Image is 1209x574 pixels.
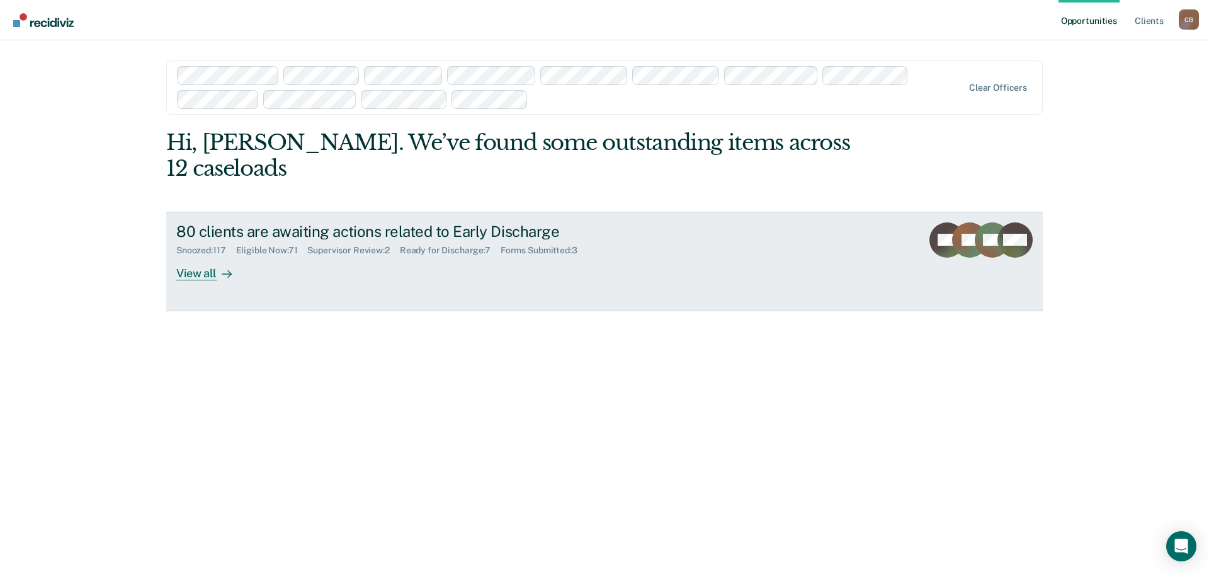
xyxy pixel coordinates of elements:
[1166,531,1196,561] div: Open Intercom Messenger
[166,212,1043,311] a: 80 clients are awaiting actions related to Early DischargeSnoozed:117Eligible Now:71Supervisor Re...
[307,245,399,256] div: Supervisor Review : 2
[176,245,236,256] div: Snoozed : 117
[1179,9,1199,30] button: Profile dropdown button
[400,245,501,256] div: Ready for Discharge : 7
[501,245,587,256] div: Forms Submitted : 3
[176,256,247,280] div: View all
[1179,9,1199,30] div: C B
[166,130,868,181] div: Hi, [PERSON_NAME]. We’ve found some outstanding items across 12 caseloads
[13,13,74,27] img: Recidiviz
[176,222,618,241] div: 80 clients are awaiting actions related to Early Discharge
[969,83,1027,93] div: Clear officers
[236,245,308,256] div: Eligible Now : 71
